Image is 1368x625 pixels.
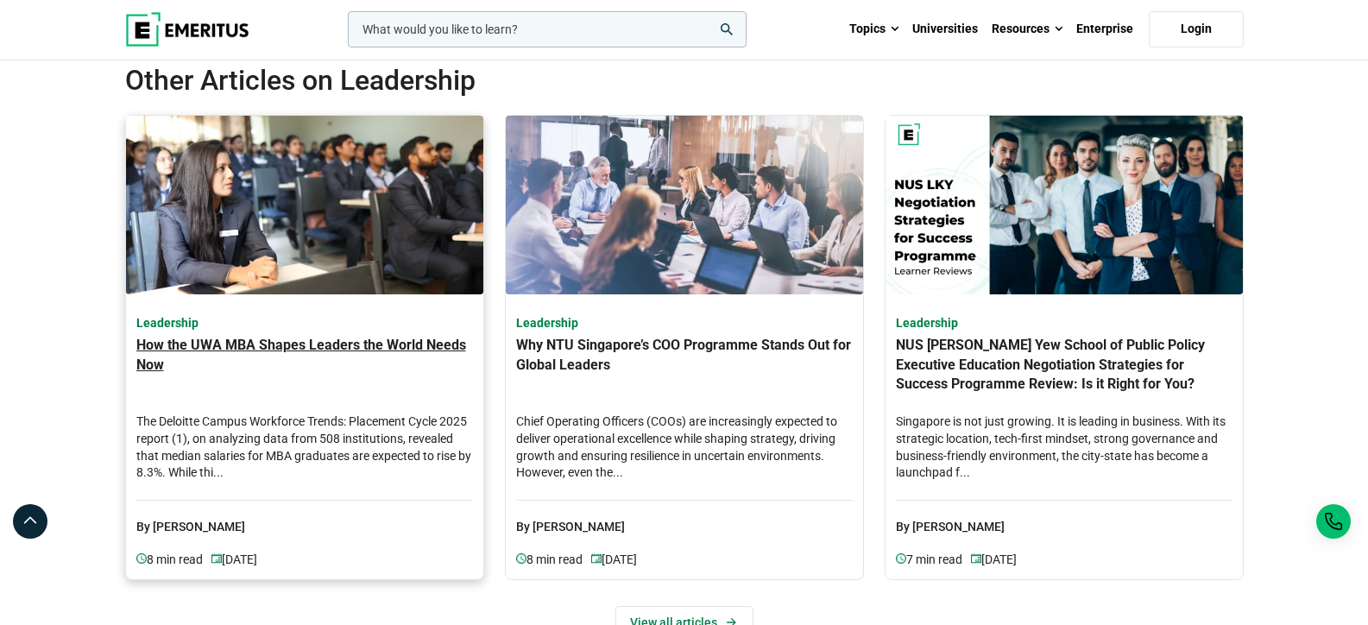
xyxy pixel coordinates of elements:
img: video-views [896,553,906,564]
p: By [PERSON_NAME] [516,500,853,537]
img: NUS Lee Kuan Yew School of Public Policy Executive Education Negotiation Strategies for Success P... [886,116,1243,294]
h3: Why NTU Singapore’s COO Programme Stands Out for Global Leaders [516,336,853,396]
p: 8 min read [516,551,591,569]
p: By [PERSON_NAME] [896,500,1232,537]
h4: Leadership [136,315,473,332]
img: video-views [591,553,602,564]
h2: Other Articles on Leadership [125,63,1244,98]
input: woocommerce-product-search-field-0 [348,11,747,47]
img: Why NTU Singapore’s COO Programme Stands Out for Global Leaders | Leadership | Emeritus [506,116,863,294]
img: How the UWA MBA Shapes Leaders the World Needs Now | Leadership | Emeritus [126,116,483,294]
a: Login [1149,11,1244,47]
p: By [PERSON_NAME] [136,500,473,537]
h3: How the UWA MBA Shapes Leaders the World Needs Now [136,336,473,396]
a: NUS Lee Kuan Yew School of Public Policy Executive Education Negotiation Strategies for Success P... [886,116,1243,580]
a: How the UWA MBA Shapes Leaders the World Needs Now | Leadership | Emeritus Leadership How the UWA... [126,116,483,580]
h3: NUS [PERSON_NAME] Yew School of Public Policy Executive Education Negotiation Strategies for Succ... [896,336,1232,396]
p: [DATE] [591,551,637,569]
p: [DATE] [971,551,1017,569]
img: video-views [516,553,526,564]
p: [DATE] [211,551,257,569]
p: 8 min read [136,551,211,569]
div: The Deloitte Campus Workforce Trends: Placement Cycle 2025 report (1), on analyzing data from 508... [136,414,473,483]
img: video-views [136,553,147,564]
p: 7 min read [896,551,971,569]
div: Chief Operating Officers (COOs) are increasingly expected to deliver operational excellence while... [516,414,853,483]
img: video-views [971,553,981,564]
img: video-views [211,553,222,564]
a: Why NTU Singapore’s COO Programme Stands Out for Global Leaders | Leadership | Emeritus Leadershi... [506,116,863,580]
div: Singapore is not just growing. It is leading in business. With its strategic location, tech-first... [896,414,1232,483]
h4: Leadership [516,315,853,332]
h4: Leadership [896,315,1232,332]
